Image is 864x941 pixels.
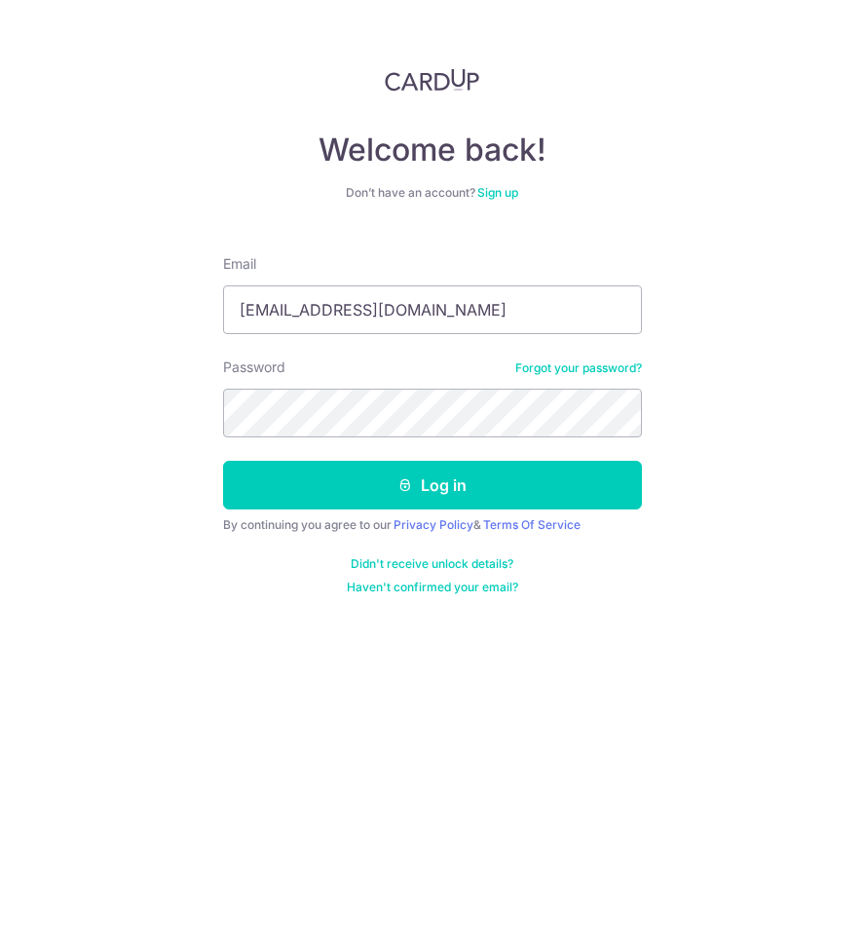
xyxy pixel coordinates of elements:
[347,580,518,595] a: Haven't confirmed your email?
[385,68,480,92] img: CardUp Logo
[223,461,642,509] button: Log in
[223,185,642,201] div: Don’t have an account?
[223,358,285,377] label: Password
[477,185,518,200] a: Sign up
[483,517,581,532] a: Terms Of Service
[223,254,256,274] label: Email
[394,517,473,532] a: Privacy Policy
[223,285,642,334] input: Enter your Email
[223,131,642,169] h4: Welcome back!
[515,360,642,376] a: Forgot your password?
[351,556,513,572] a: Didn't receive unlock details?
[223,517,642,533] div: By continuing you agree to our &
